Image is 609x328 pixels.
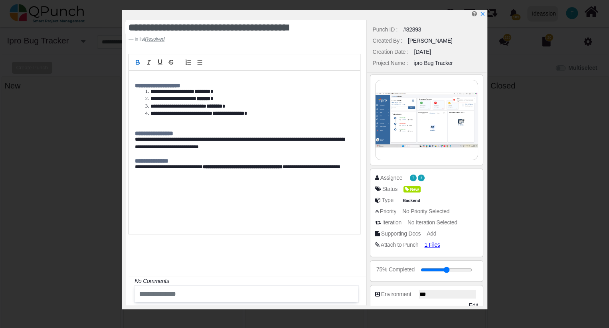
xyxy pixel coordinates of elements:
[381,290,411,299] div: Environment
[403,186,421,193] span: New
[129,35,320,43] footer: in list
[380,174,402,182] div: Assignee
[401,197,422,204] span: Backend
[402,208,449,214] span: No Priority Selected
[380,207,396,216] div: Priority
[480,11,485,17] svg: x
[382,185,397,193] div: Status
[373,26,398,34] div: Punch ID :
[427,230,436,237] span: Add
[134,278,169,284] i: No Comments
[410,175,417,181] span: Thalha
[382,196,393,204] div: Type
[421,177,422,179] span: S
[145,36,164,42] u: Resolved
[382,218,401,227] div: Iteration
[424,242,440,248] span: 1 Files
[381,230,421,238] div: Supporting Docs
[403,185,421,193] span: <div><span class="badge badge-secondary" style="background-color: #A4DD00"> <i class="fa fa-tag p...
[373,37,402,45] div: Created By :
[145,36,164,42] cite: Source Title
[414,48,431,56] div: [DATE]
[412,177,414,179] span: T
[418,175,425,181] span: Selvarani
[413,59,453,67] div: ipro Bug Tracker
[376,265,415,274] div: 75% Completed
[373,48,409,56] div: Creation Date :
[408,37,453,45] div: [PERSON_NAME]
[472,11,477,17] i: Edit Punch
[403,26,421,34] div: #82893
[469,302,478,308] span: Edit
[373,59,408,67] div: Project Name :
[381,241,419,249] div: Attach to Punch
[407,219,457,226] span: No Iteration Selected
